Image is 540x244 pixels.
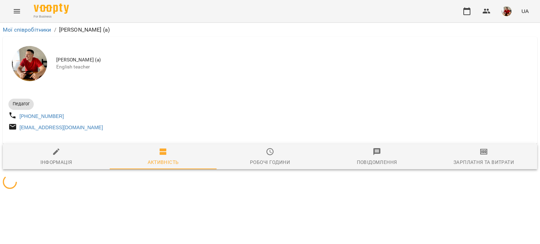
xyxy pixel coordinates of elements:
[56,64,532,71] span: English teacher
[8,3,25,20] button: Menu
[34,14,69,19] span: For Business
[3,26,537,34] nav: breadcrumb
[519,5,532,18] button: UA
[521,7,529,15] span: UA
[59,26,110,34] p: [PERSON_NAME] (а)
[148,158,179,166] div: Активність
[357,158,397,166] div: Повідомлення
[20,113,64,119] a: [PHONE_NUMBER]
[250,158,290,166] div: Робочі години
[40,158,72,166] div: Інформація
[20,125,103,130] a: [EMAIL_ADDRESS][DOMAIN_NAME]
[8,101,34,107] span: Педагог
[54,26,56,34] li: /
[454,158,514,166] div: Зарплатня та Витрати
[12,46,47,81] img: Баргель Олег Романович (а)
[56,57,532,64] span: [PERSON_NAME] (а)
[3,26,51,33] a: Мої співробітники
[34,4,69,14] img: Voopty Logo
[502,6,512,16] img: 2f467ba34f6bcc94da8486c15015e9d3.jpg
